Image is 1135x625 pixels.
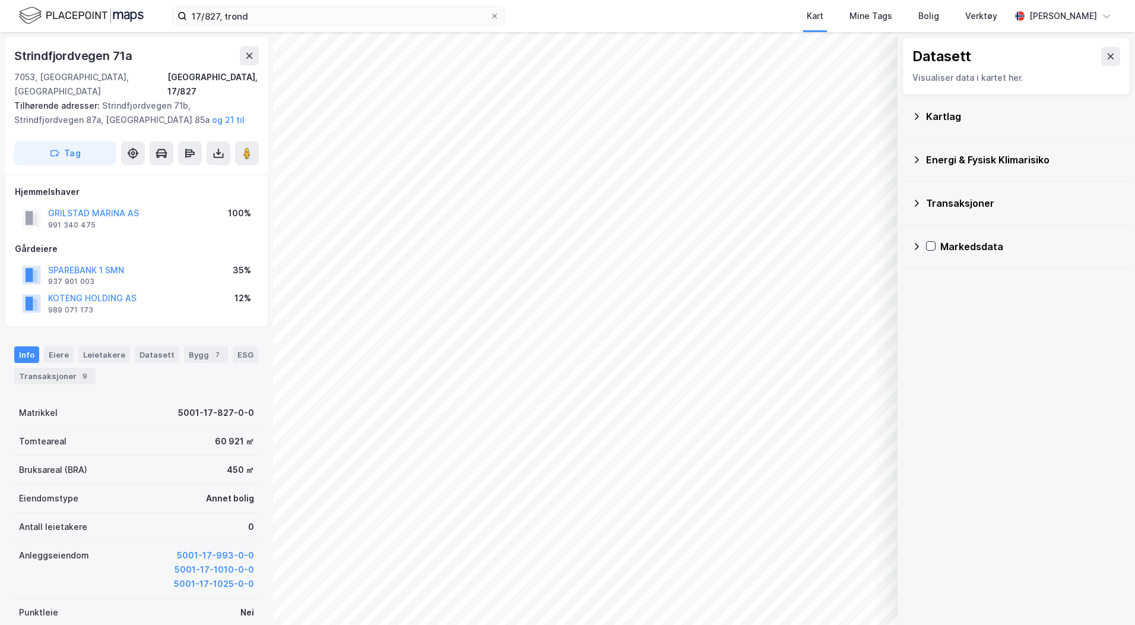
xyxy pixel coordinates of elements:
[215,434,254,449] div: 60 921 ㎡
[78,346,130,363] div: Leietakere
[940,239,1121,254] div: Markedsdata
[227,463,254,477] div: 450 ㎡
[926,109,1121,124] div: Kartlag
[48,220,96,230] div: 991 340 475
[248,520,254,534] div: 0
[19,491,78,506] div: Eiendomstype
[965,9,997,23] div: Verktøy
[175,563,254,577] button: 5001-17-1010-0-0
[233,263,251,277] div: 35%
[19,406,58,420] div: Matrikkel
[211,349,223,361] div: 7
[912,47,971,66] div: Datasett
[48,305,93,315] div: 989 071 173
[79,370,91,382] div: 9
[14,70,167,99] div: 7053, [GEOGRAPHIC_DATA], [GEOGRAPHIC_DATA]
[228,206,251,220] div: 100%
[19,463,87,477] div: Bruksareal (BRA)
[19,548,89,563] div: Anleggseiendom
[234,291,251,305] div: 12%
[135,346,179,363] div: Datasett
[14,346,39,363] div: Info
[926,153,1121,167] div: Energi & Fysisk Klimarisiko
[48,277,94,286] div: 937 901 003
[14,368,96,384] div: Transaksjoner
[44,346,74,363] div: Eiere
[849,9,892,23] div: Mine Tags
[14,100,102,111] span: Tilhørende adresser:
[187,7,490,25] input: Søk på adresse, matrikkel, gårdeiere, leietakere eller personer
[177,548,254,563] button: 5001-17-993-0-0
[1076,568,1135,625] iframe: Chat Widget
[926,196,1121,210] div: Transaksjoner
[19,520,87,534] div: Antall leietakere
[240,605,254,620] div: Nei
[15,185,258,199] div: Hjemmelshaver
[184,346,228,363] div: Bygg
[14,99,249,127] div: Strindfjordvegen 71b, Strindfjordvegen 87a, [GEOGRAPHIC_DATA] 85a
[1029,9,1097,23] div: [PERSON_NAME]
[15,242,258,256] div: Gårdeiere
[178,406,254,420] div: 5001-17-827-0-0
[912,71,1120,85] div: Visualiser data i kartet her.
[19,5,144,26] img: logo.f888ab2527a4732fd821a326f86c7f29.svg
[206,491,254,506] div: Annet bolig
[918,9,939,23] div: Bolig
[19,434,66,449] div: Tomteareal
[174,577,254,591] button: 5001-17-1025-0-0
[233,346,258,363] div: ESG
[14,46,135,65] div: Strindfjordvegen 71a
[807,9,823,23] div: Kart
[167,70,259,99] div: [GEOGRAPHIC_DATA], 17/827
[14,141,116,165] button: Tag
[19,605,58,620] div: Punktleie
[1076,568,1135,625] div: Kontrollprogram for chat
